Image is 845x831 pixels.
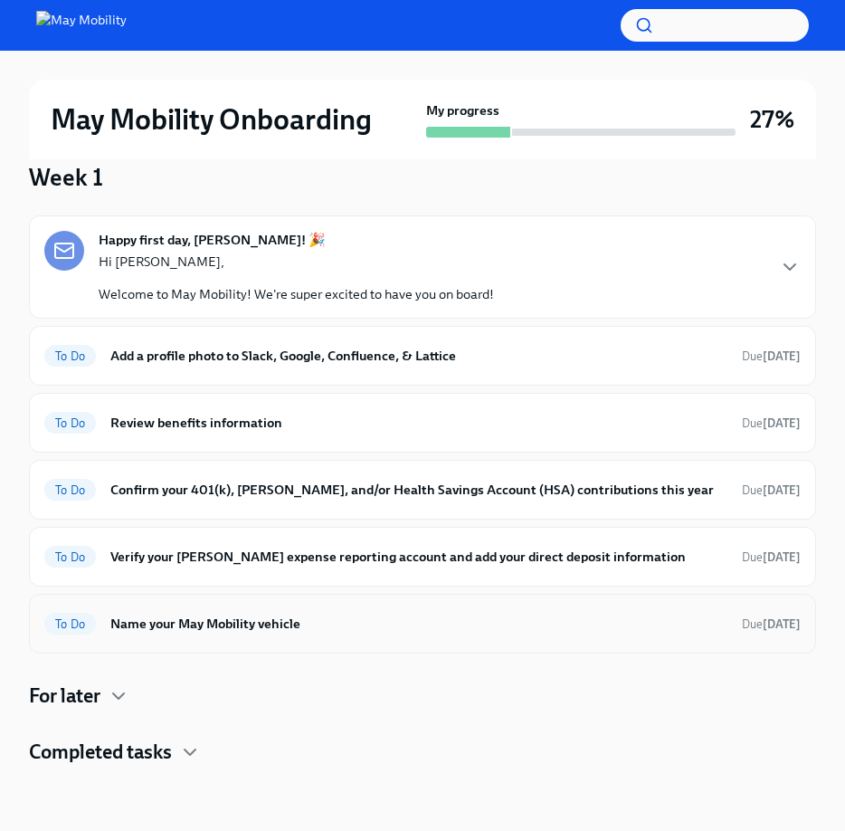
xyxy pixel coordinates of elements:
a: To DoConfirm your 401(k), [PERSON_NAME], and/or Health Savings Account (HSA) contributions this y... [44,475,801,504]
span: September 8th, 2025 06:00 [742,482,801,499]
strong: [DATE] [763,617,801,631]
img: May Mobility [36,11,127,40]
div: For later [29,683,816,710]
h6: Name your May Mobility vehicle [110,614,727,634]
span: To Do [44,617,96,631]
a: To DoReview benefits informationDue[DATE] [44,408,801,437]
span: To Do [44,483,96,497]
strong: [DATE] [763,483,801,497]
div: Completed tasks [29,739,816,766]
span: Due [742,550,801,564]
h2: May Mobility Onboarding [51,101,372,138]
h6: Review benefits information [110,413,727,433]
span: To Do [44,349,96,363]
span: To Do [44,550,96,564]
strong: [DATE] [763,349,801,363]
p: Hi [PERSON_NAME], [99,253,494,271]
span: To Do [44,416,96,430]
span: September 21st, 2025 06:00 [742,616,801,633]
strong: [DATE] [763,416,801,430]
span: August 26th, 2025 06:00 [742,415,801,432]
span: Due [742,416,801,430]
h4: For later [29,683,100,710]
span: Due [742,483,801,497]
h6: Add a profile photo to Slack, Google, Confluence, & Lattice [110,346,727,366]
strong: [DATE] [763,550,801,564]
span: Due [742,617,801,631]
span: August 29th, 2025 06:00 [742,549,801,566]
a: To DoAdd a profile photo to Slack, Google, Confluence, & LatticeDue[DATE] [44,341,801,370]
strong: Happy first day, [PERSON_NAME]! 🎉 [99,231,326,249]
h3: 27% [750,103,794,136]
p: Welcome to May Mobility! We're super excited to have you on board! [99,285,494,303]
span: Due [742,349,801,363]
span: August 29th, 2025 06:00 [742,348,801,365]
h4: Completed tasks [29,739,172,766]
h6: Verify your [PERSON_NAME] expense reporting account and add your direct deposit information [110,547,727,567]
a: To DoVerify your [PERSON_NAME] expense reporting account and add your direct deposit informationD... [44,542,801,571]
a: To DoName your May Mobility vehicleDue[DATE] [44,609,801,638]
h6: Confirm your 401(k), [PERSON_NAME], and/or Health Savings Account (HSA) contributions this year [110,480,727,500]
strong: My progress [426,101,499,119]
h3: Week 1 [29,161,103,194]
